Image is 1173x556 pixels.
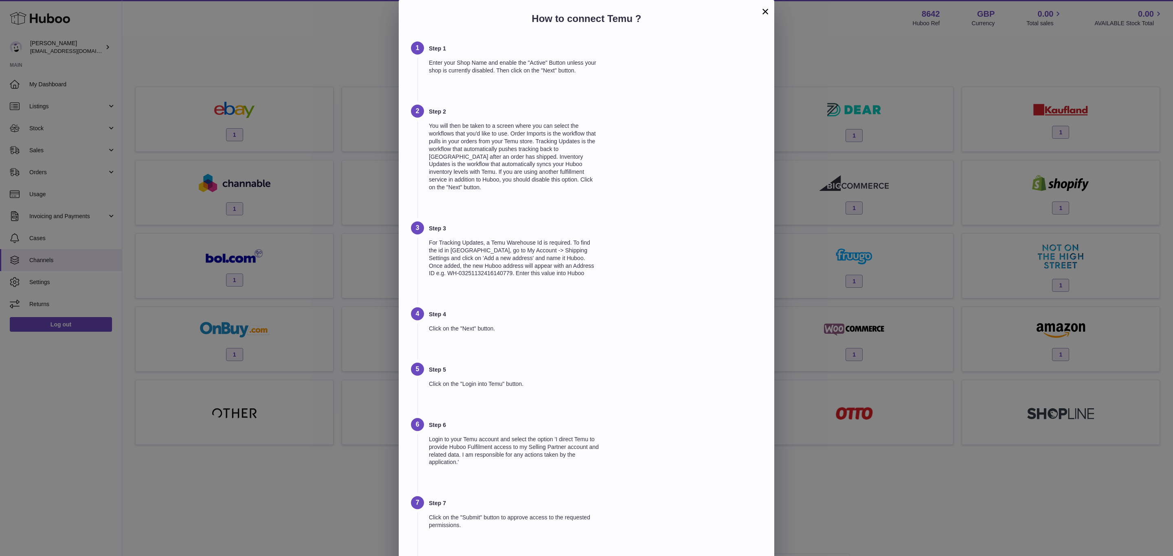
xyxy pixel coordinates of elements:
[429,514,599,529] p: Click on the "Submit" button to approve access to the requested permissions.
[429,59,599,74] p: Enter your Shop Name and enable the "Active" Button unless your shop is currently disabled. Then ...
[411,12,762,29] h2: How to connect Temu ?
[429,239,599,277] p: For Tracking Updates, a Temu Warehouse Id is required. To find the id in [GEOGRAPHIC_DATA], go to...
[429,311,599,318] h3: Step 4
[429,380,599,388] p: Click on the "Login into Temu" button.
[429,45,599,53] h3: Step 1
[429,436,599,466] p: Login to your Temu account and select the option 'I direct Temu to provide Huboo Fulfilment acces...
[429,499,599,507] h3: Step 7
[429,122,599,191] p: You will then be taken to a screen where you can select the workflows that you'd like to use. Ord...
[429,366,599,374] h3: Step 5
[429,421,599,429] h3: Step 6
[429,108,599,116] h3: Step 2
[429,325,599,333] p: Click on the "Next" button.
[429,225,599,232] h3: Step 3
[760,7,770,16] button: ×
